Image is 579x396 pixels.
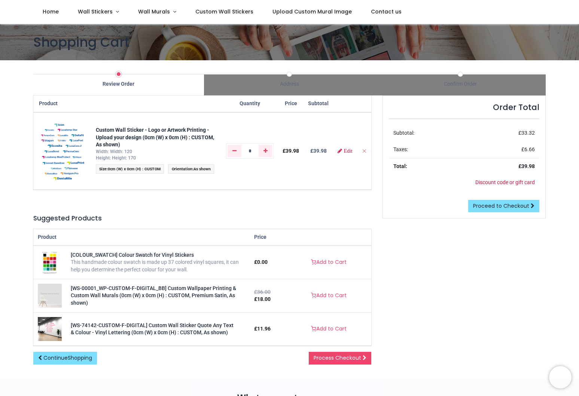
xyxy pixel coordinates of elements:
[304,95,333,112] th: Subtotal
[375,80,546,88] div: Confirm Order
[278,95,304,112] th: Price
[389,141,470,158] td: Taxes:
[39,117,87,185] img: jfFHHuznw+VBoAAAAASUVORK5CYII=
[272,8,352,15] span: Upload Custom Mural Image
[338,148,352,153] a: Edit
[43,354,92,362] span: Continue
[33,95,91,112] th: Product
[38,326,62,332] a: [WS-74142-CUSTOM-F-DIGITAL] Custom Wall Sticker Quote Any Text & Colour - Vinyl Lettering (0cm (W...
[393,163,407,169] strong: Total:
[38,284,62,308] img: [WS-00001_WP-CUSTOM-F-DIGITAL_BB] Custom Wallpaper Printing & Custom Wall Murals (0cm (W) x 0cm (...
[257,289,271,295] span: 36.00
[309,352,371,365] a: Process Checkout
[108,167,161,171] span: 0cm (W) x 0cm (H) : CUSTOM
[254,289,271,295] del: £
[257,296,271,302] span: 18.00
[38,292,62,298] a: [WS-00001_WP-CUSTOM-F-DIGITAL_BB] Custom Wallpaper Printing & Custom Wall Murals (0cm (W) x 0cm (...
[389,125,470,141] td: Subtotal:
[283,148,299,154] span: £
[389,102,540,113] h4: Order Total
[310,148,327,154] b: £
[521,163,535,169] span: 39.98
[193,167,211,171] span: As shown
[313,148,327,154] span: 39.98
[41,250,58,274] img: [COLOUR_SWATCH] Colour Swatch for Vinyl Stickers
[306,256,351,269] a: Add to Cart
[306,323,351,335] a: Add to Cart
[250,229,287,246] th: Price
[473,202,529,210] span: Proceed to Checkout
[33,352,97,365] a: ContinueShopping
[96,127,214,147] a: Custom Wall Sticker - Logo or Artwork Printing - Upload your design (0cm (W) x 0cm (H) : CUSTOM, ...
[257,259,268,265] span: 0.00
[33,229,250,246] th: Product
[96,155,136,161] span: Height: Height: 170
[138,8,170,15] span: Wall Murals
[33,33,546,51] h1: Shopping Cart
[524,146,535,152] span: 6.66
[518,130,535,136] span: £
[314,354,361,362] span: Process Checkout
[172,167,192,171] span: Orientation
[71,259,245,273] div: This handmade colour swatch is made up 37 colored vinyl squares, it can help you determine the pe...
[254,296,271,302] span: £
[168,164,214,174] span: :
[71,285,236,306] a: [WS-00001_WP-CUSTOM-F-DIGITAL_BB] Custom Wallpaper Printing & Custom Wall Murals (0cm (W) x 0cm (...
[518,163,535,169] strong: £
[371,8,402,15] span: Contact us
[38,317,62,341] img: [WS-74142-CUSTOM-F-DIGITAL] Custom Wall Sticker Quote Any Text & Colour - Vinyl Lettering (0cm (W...
[78,8,113,15] span: Wall Stickers
[68,354,92,362] span: Shopping
[71,252,194,258] a: [COLOUR_SWATCH] Colour Swatch for Vinyl Stickers
[549,366,572,389] iframe: Brevo live chat
[521,130,535,136] span: 33.32
[240,100,260,106] span: Quantity
[204,80,375,88] div: Address
[41,259,58,265] a: [COLOUR_SWATCH] Colour Swatch for Vinyl Stickers
[344,148,352,153] span: Edit
[43,8,59,15] span: Home
[195,8,253,15] span: Custom Wall Stickers
[521,146,535,152] span: £
[468,200,539,213] a: Proceed to Checkout
[254,326,271,332] span: £
[475,179,535,185] a: Discount code or gift card
[71,322,234,336] a: [WS-74142-CUSTOM-F-DIGITAL] Custom Wall Sticker Quote Any Text & Colour - Vinyl Lettering (0cm (W...
[259,145,272,157] a: Add one
[96,164,164,174] span: :
[362,148,367,154] a: Remove from cart
[306,289,351,302] a: Add to Cart
[96,149,132,154] span: Width: Width: 120
[254,259,268,265] span: £
[99,167,107,171] span: Size
[228,145,241,157] a: Remove one
[33,80,204,88] div: Review Order
[33,214,371,223] h5: Suggested Products
[286,148,299,154] span: 39.98
[257,326,271,332] span: 11.96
